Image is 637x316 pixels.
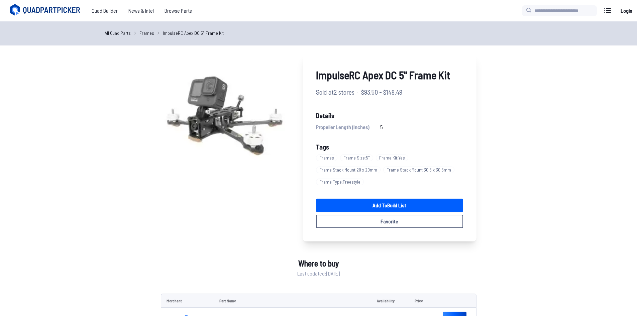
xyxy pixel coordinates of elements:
a: Login [618,4,634,17]
a: Frame Kit:Yes [376,152,411,164]
a: Frame Type:Freestyle [316,176,366,188]
td: Availability [371,294,409,308]
a: Frame Size:5" [340,152,376,164]
span: Frame Kit : Yes [376,154,408,161]
a: Frames [139,29,154,36]
img: image [161,54,289,182]
a: ImpulseRC Apex DC 5" Frame Kit [163,29,224,36]
span: Frames [316,154,337,161]
span: Frame Stack Mount : 30.5 x 30.5mm [383,167,454,173]
button: Favorite [316,215,463,228]
span: Details [316,110,463,120]
td: Merchant [161,294,214,308]
span: Frame Size : 5" [340,154,373,161]
span: ImpulseRC Apex DC 5" Frame Kit [316,67,463,83]
a: All Quad Parts [105,29,131,36]
span: Last updated: [DATE] [297,270,340,278]
a: Frame Stack Mount:30.5 x 30.5mm [383,164,457,176]
span: Frame Stack Mount : 20 x 20mm [316,167,381,173]
td: Part Name [214,294,371,308]
a: News & Intel [123,4,159,17]
span: Tags [316,143,329,151]
a: Browse Parts [159,4,197,17]
a: Add toBuild List [316,199,463,212]
td: Price [409,294,437,308]
span: Propeller Length (Inches) [316,123,369,131]
span: Frame Type : Freestyle [316,179,364,185]
span: · [357,87,358,97]
span: Sold at 2 stores [316,87,354,97]
span: 5 [380,123,383,131]
a: Frame Stack Mount:20 x 20mm [316,164,383,176]
span: Where to buy [298,257,339,270]
a: Frames [316,152,340,164]
a: Quad Builder [86,4,123,17]
span: $93.50 - $148.49 [361,87,402,97]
